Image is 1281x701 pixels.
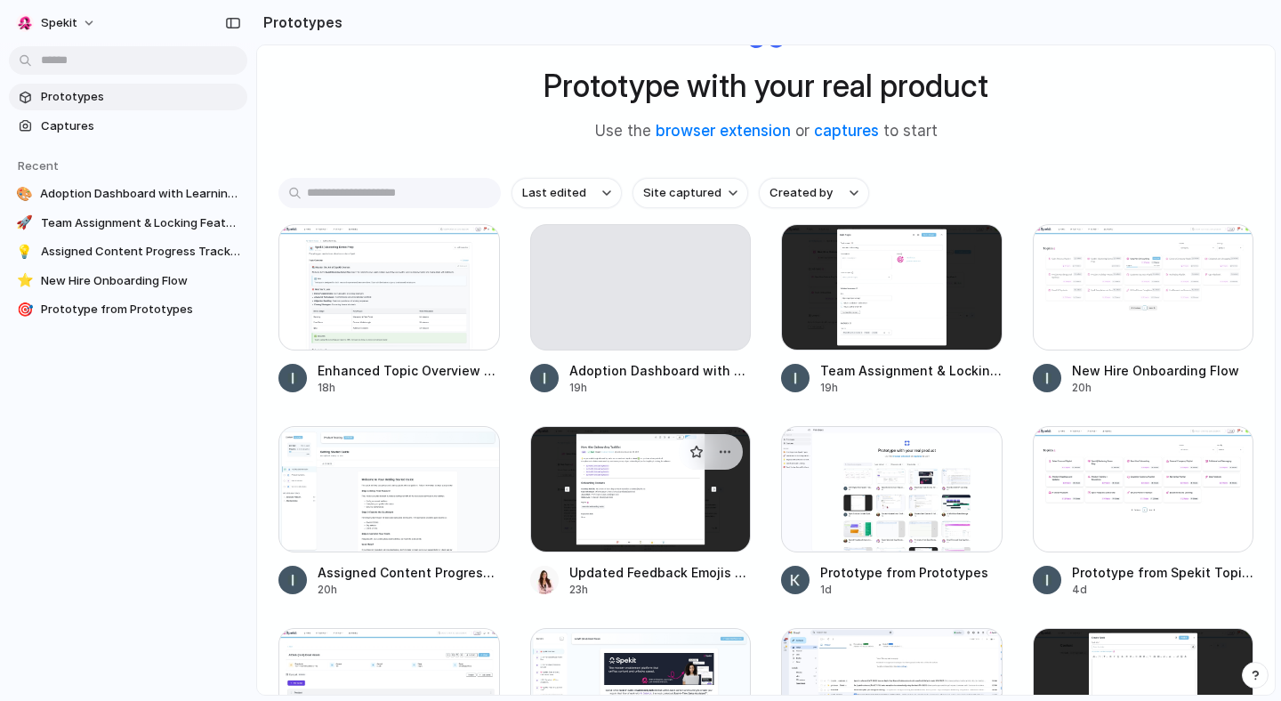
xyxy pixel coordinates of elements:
[256,12,342,33] h2: Prototypes
[569,380,752,396] div: 19h
[41,301,240,318] span: Prototype from Prototypes
[759,178,869,208] button: Created by
[814,122,879,140] a: captures
[41,14,77,32] span: Spekit
[820,361,1003,380] span: Team Assignment & Locking Feature
[1033,224,1254,396] a: New Hire Onboarding FlowNew Hire Onboarding Flow20h
[522,184,586,202] span: Last edited
[9,181,247,207] a: 🎨Adoption Dashboard with Learning Paths Menu
[544,62,988,109] h1: Prototype with your real product
[820,563,1003,582] span: Prototype from Prototypes
[318,563,500,582] span: Assigned Content Progress Tracker
[632,178,748,208] button: Site captured
[530,426,752,598] a: Updated Feedback Emojis for Content ReviewUpdated Feedback Emojis for Content Review23h
[643,184,721,202] span: Site captured
[1072,380,1254,396] div: 20h
[9,238,247,265] a: 💡Assigned Content Progress Tracker
[41,272,240,290] span: New Hire Onboarding Flow
[530,224,752,396] a: Adoption Dashboard with Learning Paths Menu19h
[820,380,1003,396] div: 19h
[16,243,34,261] div: 💡
[318,380,500,396] div: 18h
[656,122,791,140] a: browser extension
[781,224,1003,396] a: Team Assignment & Locking FeatureTeam Assignment & Locking Feature19h
[318,582,500,598] div: 20h
[16,272,34,290] div: ⭐
[16,301,34,318] div: 🎯
[278,224,500,396] a: Enhanced Topic Overview SectionEnhanced Topic Overview Section18h
[820,582,1003,598] div: 1d
[512,178,622,208] button: Last edited
[1072,361,1254,380] span: New Hire Onboarding Flow
[9,84,247,110] a: Prototypes
[18,158,59,173] span: Recent
[1072,582,1254,598] div: 4d
[16,214,34,232] div: 🚀
[318,361,500,380] span: Enhanced Topic Overview Section
[41,243,240,261] span: Assigned Content Progress Tracker
[769,184,833,202] span: Created by
[278,426,500,598] a: Assigned Content Progress TrackerAssigned Content Progress Tracker20h
[595,120,938,143] span: Use the or to start
[9,268,247,294] a: ⭐New Hire Onboarding Flow
[40,185,240,203] span: Adoption Dashboard with Learning Paths Menu
[569,582,752,598] div: 23h
[781,426,1003,598] a: Prototype from PrototypesPrototype from Prototypes1d
[41,117,240,135] span: Captures
[41,88,240,106] span: Prototypes
[569,361,752,380] span: Adoption Dashboard with Learning Paths Menu
[1033,426,1254,598] a: Prototype from Spekit TopicsPrototype from Spekit Topics4d
[9,210,247,237] a: 🚀Team Assignment & Locking Feature
[9,9,105,37] button: Spekit
[41,214,240,232] span: Team Assignment & Locking Feature
[569,563,752,582] span: Updated Feedback Emojis for Content Review
[16,185,33,203] div: 🎨
[1072,563,1254,582] span: Prototype from Spekit Topics
[9,113,247,140] a: Captures
[9,296,247,323] a: 🎯Prototype from Prototypes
